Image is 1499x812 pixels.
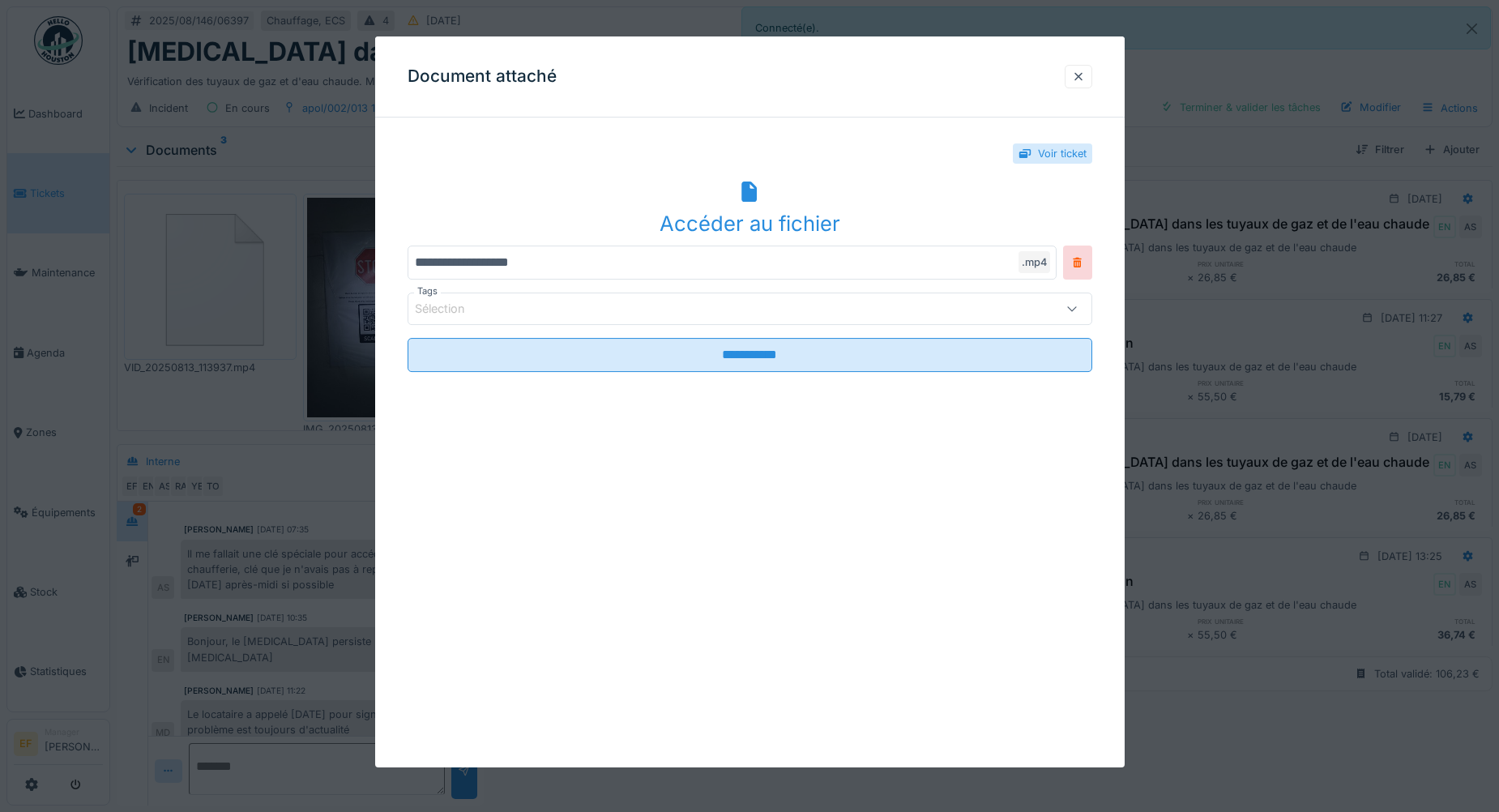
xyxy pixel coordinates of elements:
[415,300,488,318] div: Sélection
[408,208,1092,239] div: Accéder au fichier
[1038,146,1087,161] div: Voir ticket
[408,66,557,87] h3: Document attaché
[414,284,441,298] label: Tags
[1019,251,1050,273] div: .mp4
